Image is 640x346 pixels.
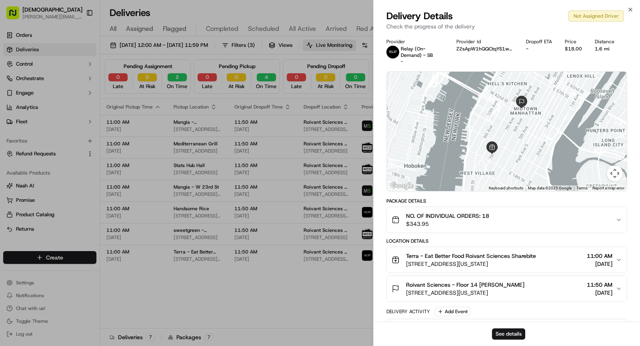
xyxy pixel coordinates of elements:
[595,46,614,52] div: 1.6 mi
[25,124,65,130] span: [PERSON_NAME]
[526,38,552,45] div: Dropoff ETA
[492,328,525,340] button: See details
[406,252,536,260] span: Terra - Eat Better Food Roivant Sciences Sharebite
[8,116,21,129] img: Alessandra Gomez
[56,176,97,183] a: Powered byPylon
[587,252,612,260] span: 11:00 AM
[5,154,64,168] a: 📗Knowledge Base
[406,220,489,228] span: $343.95
[386,46,399,58] img: relay_logo_black.png
[576,186,588,190] a: Terms (opens in new tab)
[406,212,489,220] span: NO. OF INDIVIDUAL ORDERS: 18
[406,281,524,289] span: Roivant Sciences - Floor 14 [PERSON_NAME]
[124,102,146,112] button: See all
[435,307,470,316] button: Add Event
[8,8,24,24] img: Nash
[386,198,627,204] div: Package Details
[607,165,623,181] button: Map camera controls
[401,58,403,65] span: -
[386,22,627,30] p: Check the progress of the delivery
[456,38,513,45] div: Provider Id
[66,124,69,130] span: •
[386,10,453,22] span: Delivery Details
[136,78,146,88] button: Start new chat
[387,276,627,302] button: Roivant Sciences - Floor 14 [PERSON_NAME][STREET_ADDRESS][US_STATE]11:50 AM[DATE]
[406,289,524,297] span: [STREET_ADDRESS][US_STATE]
[27,84,101,91] div: We're available if you need us!
[80,177,97,183] span: Pylon
[389,181,415,191] img: Google
[406,260,536,268] span: [STREET_ADDRESS][US_STATE]
[387,247,627,273] button: Terra - Eat Better Food Roivant Sciences Sharebite[STREET_ADDRESS][US_STATE]11:00 AM[DATE]
[8,32,146,44] p: Welcome 👋
[76,157,128,165] span: API Documentation
[386,38,443,45] div: Provider
[21,51,144,60] input: Got a question? Start typing here...
[587,289,612,297] span: [DATE]
[16,157,61,165] span: Knowledge Base
[565,38,582,45] div: Price
[592,186,624,190] a: Report a map error
[8,158,14,164] div: 📗
[565,46,582,52] div: $18.00
[389,181,415,191] a: Open this area in Google Maps (opens a new window)
[68,158,74,164] div: 💻
[587,260,612,268] span: [DATE]
[386,238,627,244] div: Location Details
[401,46,443,58] p: Relay (On-Demand) - SB
[595,38,614,45] div: Distance
[456,46,513,52] button: Z2sApW1hQQCtqYS1wgcNXKId
[27,76,131,84] div: Start new chat
[526,46,552,52] div: -
[587,281,612,289] span: 11:50 AM
[8,76,22,91] img: 1736555255976-a54dd68f-1ca7-489b-9aae-adbdc363a1c4
[71,124,87,130] span: [DATE]
[528,186,572,190] span: Map data ©2025 Google
[387,207,627,233] button: NO. OF INDIVIDUAL ORDERS: 18$343.95
[64,154,132,168] a: 💻API Documentation
[386,308,430,315] div: Delivery Activity
[8,104,54,110] div: Past conversations
[489,185,523,191] button: Keyboard shortcuts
